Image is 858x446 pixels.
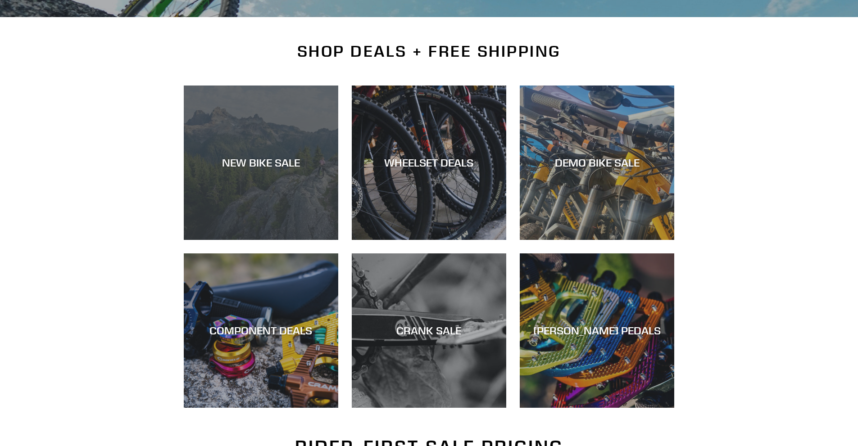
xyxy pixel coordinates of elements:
[352,324,506,337] div: CRANK SALE
[520,324,674,337] div: [PERSON_NAME] PEDALS
[352,86,506,240] a: WHEELSET DEALS
[352,156,506,169] div: WHEELSET DEALS
[184,253,338,408] a: COMPONENT DEALS
[184,156,338,169] div: NEW BIKE SALE
[184,86,338,240] a: NEW BIKE SALE
[184,324,338,337] div: COMPONENT DEALS
[520,253,674,408] a: [PERSON_NAME] PEDALS
[520,86,674,240] a: DEMO BIKE SALE
[352,253,506,408] a: CRANK SALE
[184,42,675,61] h2: SHOP DEALS + FREE SHIPPING
[520,156,674,169] div: DEMO BIKE SALE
